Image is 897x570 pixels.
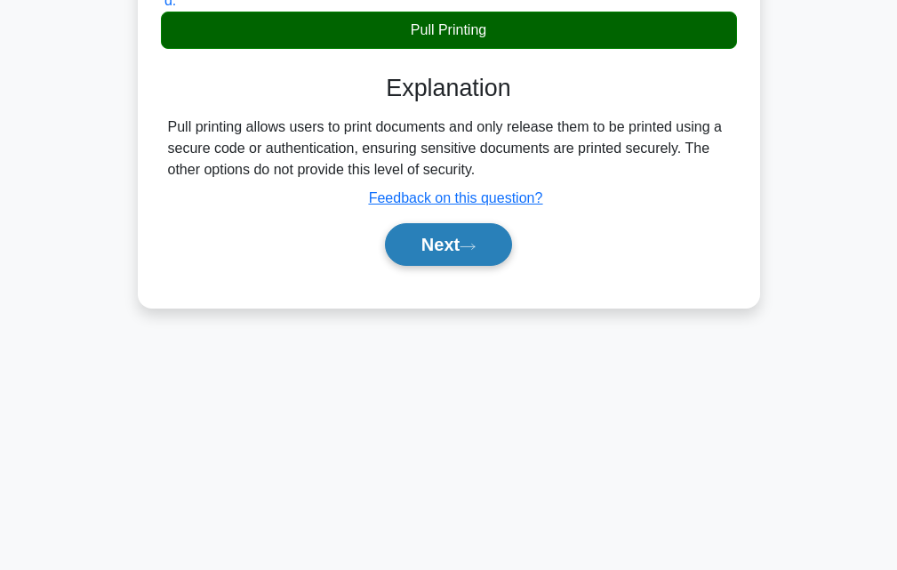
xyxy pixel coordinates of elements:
h3: Explanation [172,74,726,102]
div: Pull Printing [161,12,737,49]
a: Feedback on this question? [369,190,543,205]
button: Next [385,223,512,266]
div: Pull printing allows users to print documents and only release them to be printed using a secure ... [168,116,730,181]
